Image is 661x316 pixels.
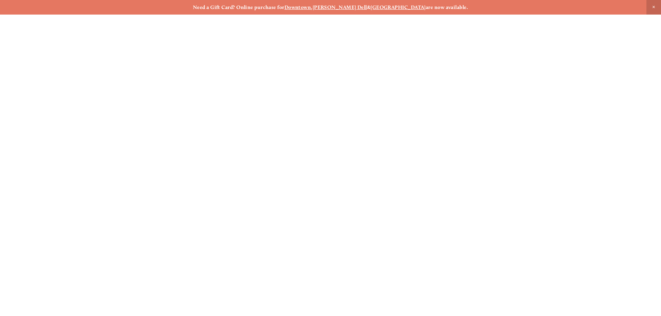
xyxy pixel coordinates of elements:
[313,4,367,10] a: [PERSON_NAME] Dell
[367,4,371,10] strong: &
[193,4,285,10] strong: Need a Gift Card? Online purchase for
[371,4,426,10] a: [GEOGRAPHIC_DATA]
[426,4,468,10] strong: are now available.
[285,4,311,10] a: Downtown
[311,4,312,10] strong: ,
